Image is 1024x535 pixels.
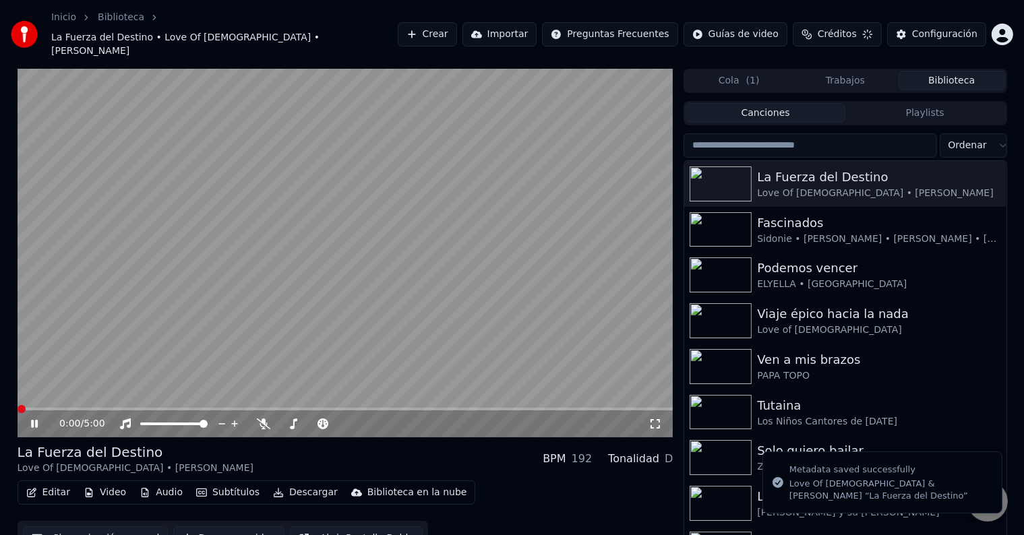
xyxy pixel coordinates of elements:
button: Canciones [686,103,845,123]
span: Ordenar [948,139,987,152]
button: Descargar [268,483,343,502]
button: Playlists [845,103,1005,123]
a: Biblioteca [98,11,144,24]
div: Love Of [DEMOGRAPHIC_DATA] • [PERSON_NAME] [18,462,254,475]
button: Biblioteca [899,71,1005,90]
div: PAPA TOPO [757,369,1000,383]
div: Biblioteca en la nube [367,486,467,499]
div: Love Of [DEMOGRAPHIC_DATA] • [PERSON_NAME] [757,187,1000,200]
div: La Fuerza del Destino [18,443,254,462]
div: Love of [DEMOGRAPHIC_DATA] [757,323,1000,337]
div: Los Niños Cantores de [DATE] [757,415,1000,429]
button: Cola [686,71,792,90]
div: Solo quiero bailar [757,441,1000,460]
div: Tutaina [757,396,1000,415]
div: / [59,417,92,431]
div: D [665,451,673,467]
span: ( 1 ) [746,74,760,88]
img: youka [11,21,38,48]
div: Configuración [912,28,977,41]
div: Ven a mis brazos [757,350,1000,369]
button: Configuración [887,22,986,46]
div: Sidonie • [PERSON_NAME] • [PERSON_NAME] • [PERSON_NAME] • [PERSON_NAME] • [GEOGRAPHIC_DATA] • [GE... [757,232,1000,246]
button: Subtítulos [191,483,265,502]
button: Video [78,483,131,502]
button: Audio [134,483,188,502]
div: Fascinados [757,214,1000,232]
div: Podemos vencer [757,259,1000,278]
div: Metadata saved successfully [789,463,991,476]
div: Legendaria Luz de Luna [757,487,1000,506]
button: Guías de video [684,22,787,46]
div: BPM [543,451,566,467]
button: Créditos [793,22,882,46]
div: Tonalidad [608,451,659,467]
a: Inicio [51,11,76,24]
span: 0:00 [59,417,80,431]
button: Importar [462,22,537,46]
span: Créditos [818,28,857,41]
button: Trabajos [792,71,899,90]
div: Love Of [DEMOGRAPHIC_DATA] & [PERSON_NAME] “La Fuerza del Destino” [789,478,991,502]
div: [PERSON_NAME] y su [PERSON_NAME] [757,506,1000,520]
span: 5:00 [84,417,104,431]
span: La Fuerza del Destino • Love Of [DEMOGRAPHIC_DATA] • [PERSON_NAME] [51,31,398,58]
div: Zenttric [757,460,1000,474]
button: Editar [21,483,76,502]
div: Viaje épico hacia la nada [757,305,1000,323]
nav: breadcrumb [51,11,398,58]
button: Preguntas Frecuentes [542,22,677,46]
div: ELYELLA • [GEOGRAPHIC_DATA] [757,278,1000,291]
div: La Fuerza del Destino [757,168,1000,187]
div: 192 [572,451,593,467]
button: Crear [398,22,457,46]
